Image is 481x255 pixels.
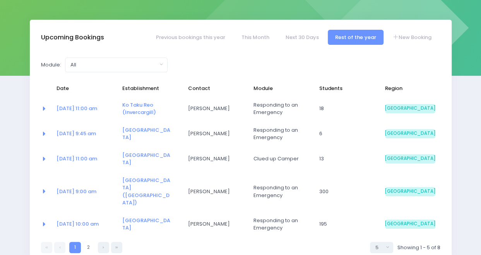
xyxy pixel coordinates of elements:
[328,30,383,45] a: Rest of the year
[380,172,440,212] td: South Island
[253,126,304,141] span: Responding to an Emergency
[380,96,440,121] td: South Island
[148,30,233,45] a: Previous bookings this year
[385,154,435,163] span: [GEOGRAPHIC_DATA]
[278,30,327,45] a: Next 30 Days
[56,130,96,137] a: [DATE] 9:45 am
[51,172,117,212] td: <a href="https://app.stjis.org.nz/bookings/523610" class="font-weight-bold">13 Oct at 9:00 am</a>
[54,242,65,253] a: Previous
[51,212,117,237] td: <a href="https://app.stjis.org.nz/bookings/523877" class="font-weight-bold">28 Oct at 10:00 am</a>
[314,96,380,121] td: 18
[56,188,96,195] a: [DATE] 9:00 am
[385,85,435,92] span: Region
[183,96,248,121] td: Emma Clarke
[56,220,99,228] a: [DATE] 10:00 am
[122,177,170,207] a: [GEOGRAPHIC_DATA] ([GEOGRAPHIC_DATA])
[69,242,80,253] a: 1
[314,212,380,237] td: 195
[248,212,314,237] td: Responding to an Emergency
[117,96,183,121] td: <a href="https://app.stjis.org.nz/establishments/209098" class="font-weight-bold">Ko Taku Reo (In...
[117,146,183,172] td: <a href="https://app.stjis.org.nz/establishments/202445" class="font-weight-bold">Hillside Primar...
[370,242,393,253] button: Select page size
[70,61,157,69] div: All
[122,85,173,92] span: Establishment
[248,96,314,121] td: Responding to an Emergency
[188,130,238,138] span: [PERSON_NAME]
[319,105,370,112] span: 18
[122,217,170,232] a: [GEOGRAPHIC_DATA]
[188,220,238,228] span: [PERSON_NAME]
[41,61,61,69] label: Module:
[65,58,168,72] button: All
[253,101,304,116] span: Responding to an Emergency
[319,85,370,92] span: Students
[234,30,277,45] a: This Month
[41,242,52,253] a: First
[253,155,304,163] span: Clued up Camper
[183,172,248,212] td: Hannah Skipper
[83,242,94,253] a: 2
[380,121,440,146] td: South Island
[98,242,109,253] a: Next
[253,217,304,232] span: Responding to an Emergency
[314,172,380,212] td: 300
[319,188,370,195] span: 300
[117,121,183,146] td: <a href="https://app.stjis.org.nz/establishments/202445" class="font-weight-bold">Hillside Primar...
[385,104,435,113] span: [GEOGRAPHIC_DATA]
[183,146,248,172] td: Jo Horrell
[248,146,314,172] td: Clued up Camper
[51,146,117,172] td: <a href="https://app.stjis.org.nz/bookings/523425" class="font-weight-bold">08 Oct at 11:00 am</a>
[122,101,156,116] a: Ko Taku Reo (Invercargill)
[117,212,183,237] td: <a href="https://app.stjis.org.nz/establishments/209107" class="font-weight-bold">Māruawai Colleg...
[188,155,238,163] span: [PERSON_NAME]
[385,219,435,229] span: [GEOGRAPHIC_DATA]
[314,146,380,172] td: 13
[111,242,122,253] a: Last
[51,121,117,146] td: <a href="https://app.stjis.org.nz/bookings/523424" class="font-weight-bold">08 Oct at 9:45 am</a>
[319,155,370,163] span: 13
[248,121,314,146] td: Responding to an Emergency
[380,146,440,172] td: South Island
[56,105,97,112] a: [DATE] 11:00 am
[41,34,104,41] h3: Upcoming Bookings
[122,151,170,167] a: [GEOGRAPHIC_DATA]
[319,220,370,228] span: 195
[248,172,314,212] td: Responding to an Emergency
[380,212,440,237] td: South Island
[319,130,370,138] span: 6
[385,129,435,138] span: [GEOGRAPHIC_DATA]
[56,155,97,162] a: [DATE] 11:00 am
[122,126,170,141] a: [GEOGRAPHIC_DATA]
[314,121,380,146] td: 6
[188,188,238,195] span: [PERSON_NAME]
[385,187,435,196] span: [GEOGRAPHIC_DATA]
[397,244,440,252] span: Showing 1 - 5 of 8
[188,105,238,112] span: [PERSON_NAME]
[117,172,183,212] td: <a href="https://app.stjis.org.nz/establishments/204234" class="font-weight-bold">St Patrick's Sc...
[183,121,248,146] td: Jo Horrell
[51,96,117,121] td: <a href="https://app.stjis.org.nz/bookings/523837" class="font-weight-bold">18 Sep at 11:00 am</a>
[375,244,383,252] div: 5
[385,30,439,45] a: New Booking
[56,85,107,92] span: Date
[183,212,248,237] td: Amy Christie
[253,184,304,199] span: Responding to an Emergency
[253,85,304,92] span: Module
[188,85,238,92] span: Contact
